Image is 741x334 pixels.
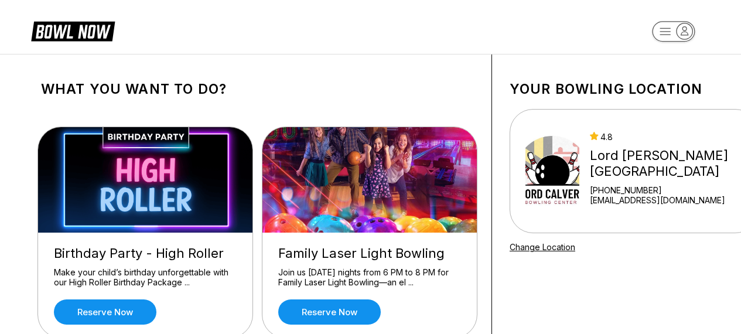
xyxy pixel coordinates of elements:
[278,246,461,261] div: Family Laser Light Bowling
[525,127,579,215] img: Lord Calvert Bowling Center
[278,267,461,288] div: Join us [DATE] nights from 6 PM to 8 PM for Family Laser Light Bowling—an el ...
[38,127,254,233] img: Birthday Party - High Roller
[278,299,381,325] a: Reserve now
[510,242,575,252] a: Change Location
[54,246,237,261] div: Birthday Party - High Roller
[54,299,156,325] a: Reserve now
[54,267,237,288] div: Make your child’s birthday unforgettable with our High Roller Birthday Package ...
[41,81,474,97] h1: What you want to do?
[262,127,478,233] img: Family Laser Light Bowling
